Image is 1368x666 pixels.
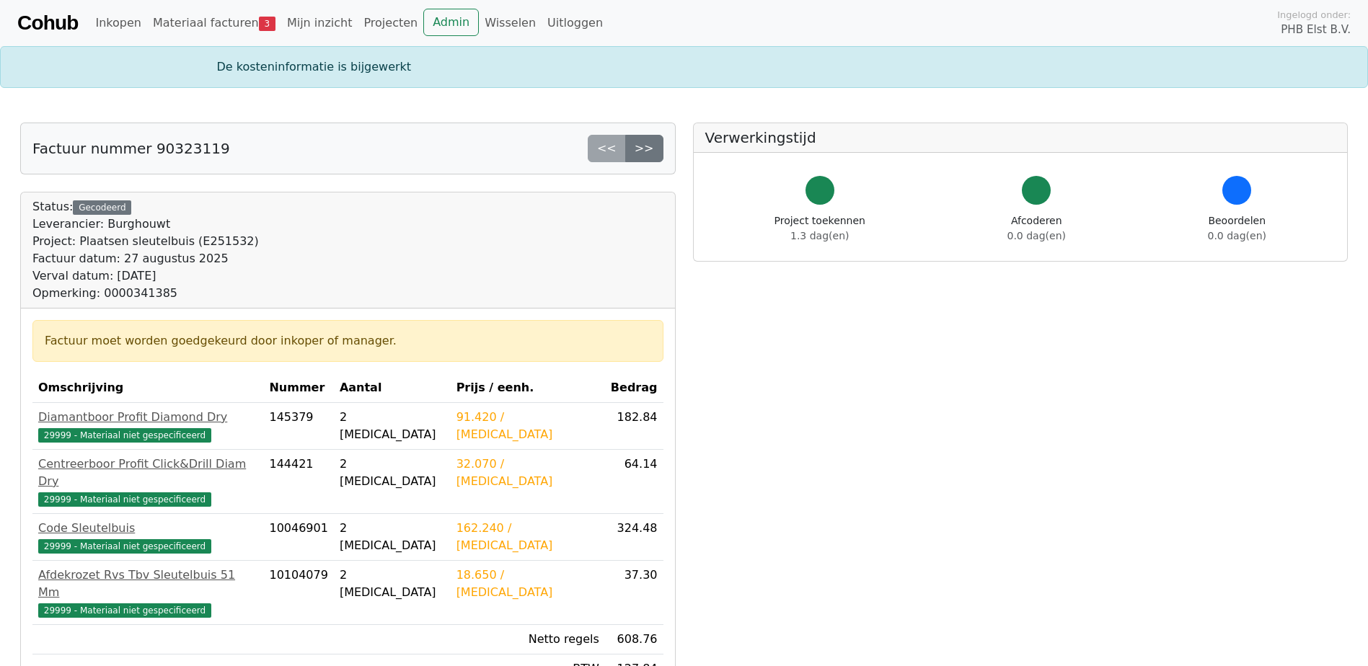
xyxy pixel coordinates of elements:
td: 145379 [263,403,333,450]
div: De kosteninformatie is bijgewerkt [208,58,1160,76]
div: Centreerboor Profit Click&Drill Diam Dry [38,456,257,490]
a: Wisselen [479,9,542,37]
a: Afdekrozet Rvs Tbv Sleutelbuis 51 Mm29999 - Materiaal niet gespecificeerd [38,567,257,618]
td: 64.14 [605,450,663,514]
td: 10104079 [263,561,333,625]
div: 2 [MEDICAL_DATA] [340,520,445,554]
td: 144421 [263,450,333,514]
td: 10046901 [263,514,333,561]
span: 29999 - Materiaal niet gespecificeerd [38,603,211,618]
a: Code Sleutelbuis29999 - Materiaal niet gespecificeerd [38,520,257,554]
a: Materiaal facturen3 [147,9,281,37]
div: Diamantboor Profit Diamond Dry [38,409,257,426]
span: PHB Elst B.V. [1281,22,1351,38]
h5: Verwerkingstijd [705,129,1336,146]
span: Ingelogd onder: [1277,8,1351,22]
div: Leverancier: Burghouwt [32,216,259,233]
a: Centreerboor Profit Click&Drill Diam Dry29999 - Materiaal niet gespecificeerd [38,456,257,507]
h5: Factuur nummer 90323119 [32,140,230,157]
span: 3 [259,17,275,31]
span: 29999 - Materiaal niet gespecificeerd [38,539,211,554]
div: Opmerking: 0000341385 [32,285,259,302]
a: Cohub [17,6,78,40]
div: Afdekrozet Rvs Tbv Sleutelbuis 51 Mm [38,567,257,601]
div: 2 [MEDICAL_DATA] [340,567,445,601]
span: 1.3 dag(en) [790,230,849,241]
div: 2 [MEDICAL_DATA] [340,409,445,443]
span: 0.0 dag(en) [1208,230,1266,241]
td: 37.30 [605,561,663,625]
a: Uitloggen [542,9,609,37]
div: Status: [32,198,259,302]
div: Beoordelen [1208,213,1266,244]
a: Admin [423,9,479,36]
div: Gecodeerd [73,200,131,215]
div: Factuur moet worden goedgekeurd door inkoper of manager. [45,332,651,350]
span: 29999 - Materiaal niet gespecificeerd [38,492,211,507]
div: 162.240 / [MEDICAL_DATA] [456,520,599,554]
div: 91.420 / [MEDICAL_DATA] [456,409,599,443]
div: Factuur datum: 27 augustus 2025 [32,250,259,267]
div: Verval datum: [DATE] [32,267,259,285]
div: 18.650 / [MEDICAL_DATA] [456,567,599,601]
div: 32.070 / [MEDICAL_DATA] [456,456,599,490]
span: 29999 - Materiaal niet gespecificeerd [38,428,211,443]
th: Bedrag [605,373,663,403]
div: Afcoderen [1007,213,1066,244]
div: Project: Plaatsen sleutelbuis (E251532) [32,233,259,250]
th: Prijs / eenh. [451,373,605,403]
a: Diamantboor Profit Diamond Dry29999 - Materiaal niet gespecificeerd [38,409,257,443]
a: Inkopen [89,9,146,37]
div: Project toekennen [775,213,865,244]
td: 608.76 [605,625,663,654]
a: >> [625,135,663,162]
td: 324.48 [605,514,663,561]
div: 2 [MEDICAL_DATA] [340,456,445,490]
a: Mijn inzicht [281,9,358,37]
th: Nummer [263,373,333,403]
div: Code Sleutelbuis [38,520,257,537]
td: Netto regels [451,625,605,654]
th: Omschrijving [32,373,263,403]
span: 0.0 dag(en) [1007,230,1066,241]
a: Projecten [358,9,423,37]
th: Aantal [334,373,451,403]
td: 182.84 [605,403,663,450]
